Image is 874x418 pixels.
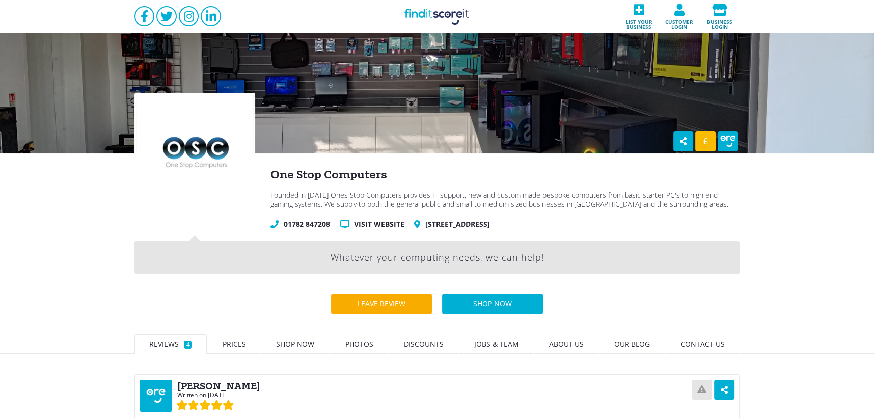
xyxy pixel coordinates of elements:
[463,294,522,314] div: Shop now
[459,334,533,354] a: Jobs & Team
[695,131,716,151] div: £
[404,339,444,349] span: Discounts
[534,334,599,354] a: About us
[699,1,740,32] a: Business login
[284,219,330,229] a: 01782 847208
[207,334,260,354] a: Prices
[614,339,650,349] span: Our blog
[270,191,740,209] div: Founded in [DATE] Ones Stop Computers provides IT support, new and custom made bespoke computers ...
[270,169,740,181] div: One Stop Computers
[354,219,404,229] a: Visit website
[474,339,518,349] span: Jobs & Team
[149,339,179,349] span: Reviews
[659,1,699,32] a: Customer login
[330,334,388,354] a: Photos
[223,339,246,349] span: Prices
[622,16,656,29] span: List your business
[599,334,665,354] a: Our blog
[345,339,373,349] span: Photos
[177,381,685,391] div: [PERSON_NAME]
[276,339,314,349] span: Shop now
[134,241,740,274] div: Whatever your computing needs, we can help!
[425,219,490,229] a: [STREET_ADDRESS]
[702,16,737,29] span: Business login
[184,341,192,349] small: 4
[134,334,207,354] a: Reviews4
[662,16,696,29] span: Customer login
[331,294,432,314] a: Leave review
[549,339,584,349] span: About us
[261,334,330,354] a: Shop now
[442,294,543,314] a: Shop now
[177,392,685,398] div: Written on [DATE]
[389,334,459,354] a: Discounts
[666,334,740,354] a: Contact us
[348,294,415,314] div: Leave review
[681,339,725,349] span: Contact us
[619,1,659,32] a: List your business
